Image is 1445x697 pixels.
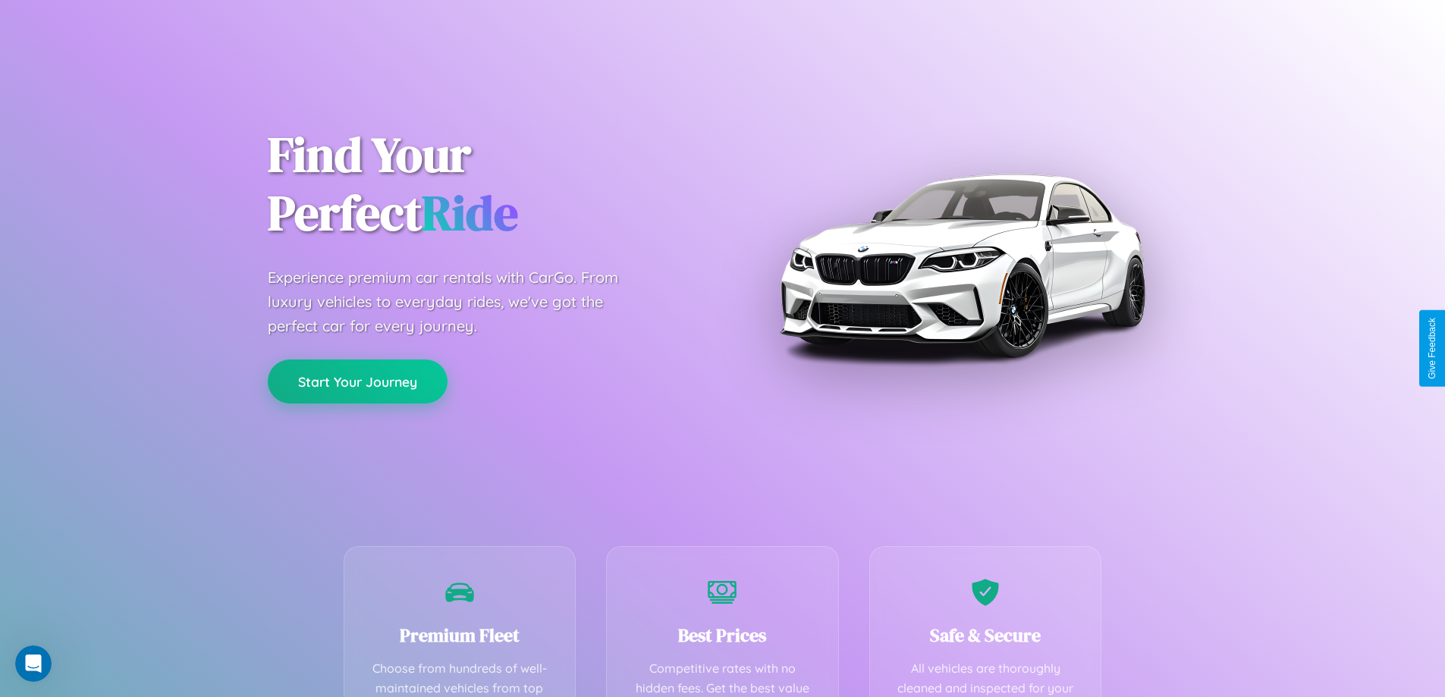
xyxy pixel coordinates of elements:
div: Give Feedback [1427,318,1437,379]
button: Start Your Journey [268,359,448,403]
p: Experience premium car rentals with CarGo. From luxury vehicles to everyday rides, we've got the ... [268,265,647,338]
h3: Premium Fleet [367,623,553,648]
span: Ride [422,180,518,246]
h3: Safe & Secure [893,623,1079,648]
h1: Find Your Perfect [268,126,700,243]
img: Premium BMW car rental vehicle [772,76,1151,455]
h3: Best Prices [630,623,815,648]
iframe: Intercom live chat [15,645,52,682]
